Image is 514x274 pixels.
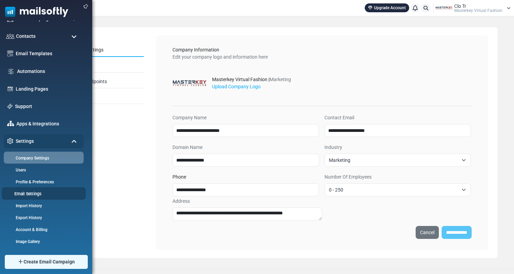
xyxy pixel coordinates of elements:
[59,91,144,104] a: Referrals
[7,50,13,57] img: email-templates-icon.svg
[2,191,84,197] a: Email Settings
[172,47,219,52] span: Company Information
[269,77,291,82] span: Marketing
[324,173,372,181] label: Number Of Employees
[172,114,207,121] label: Company Name
[4,227,82,233] a: Account & Billing
[59,60,144,73] a: API Keys
[59,44,144,57] a: Company Settings
[454,9,502,13] span: Masterkey Virtual Fashion
[16,120,80,127] a: Apps & Integrations
[435,3,511,13] a: User Logo Clo Tr Masterkey Virtual Fashion
[172,198,190,205] label: Address
[324,154,471,167] span: Marketing
[4,179,82,185] a: Profile & Preferences
[365,3,409,12] a: Upgrade Account
[7,104,13,109] img: support-icon.svg
[4,155,82,161] a: Company Settings
[435,3,453,13] img: User Logo
[4,239,82,245] a: Image Gallery
[324,114,354,121] label: Contact Email
[212,76,291,83] div: Masterkey Virtual Fashion |
[416,226,439,239] a: Cancel
[212,83,261,90] label: Upload Company Logo
[15,103,80,110] a: Support
[324,144,342,151] label: Industry
[6,34,14,39] img: contacts-icon.svg
[16,86,80,93] a: Landing Pages
[4,203,82,209] a: Import History
[324,183,471,196] span: 0 - 250
[172,66,207,100] img: Masterkey%20VF%20logo_web_high.png
[16,50,80,57] a: Email Templates
[59,75,144,88] a: Webhook Endpoints
[172,54,268,60] span: Edit your company logo and information here
[172,144,203,151] label: Domain Name
[172,173,186,181] label: Phone
[7,67,15,75] img: workflow.svg
[7,138,13,144] img: settings-icon.svg
[17,68,80,75] a: Automations
[4,215,82,221] a: Export History
[454,4,466,9] span: Clo Tr
[16,33,36,40] span: Contacts
[329,156,458,164] span: Marketing
[16,138,34,145] span: Settings
[329,186,458,194] span: 0 - 250
[7,86,13,92] img: landing_pages.svg
[24,258,75,265] span: Create Email Campaign
[4,167,82,173] a: Users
